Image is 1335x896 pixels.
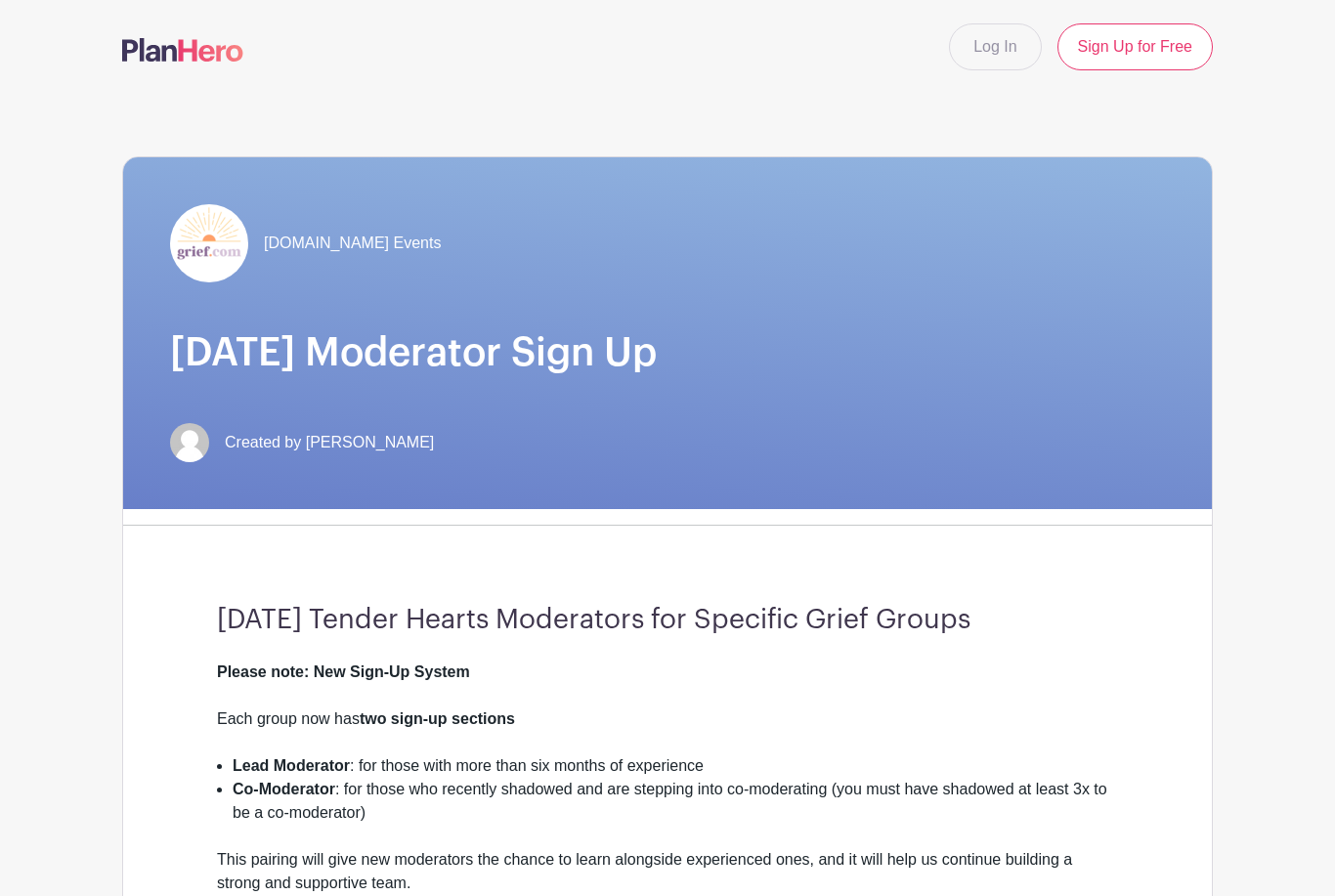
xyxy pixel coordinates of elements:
[360,710,515,727] strong: two sign-up sections
[233,757,350,774] strong: Lead Moderator
[1057,23,1213,70] a: Sign Up for Free
[217,663,470,680] strong: Please note: New Sign-Up System
[122,38,243,62] img: logo-507f7623f17ff9eddc593b1ce0a138ce2505c220e1c5a4e2b4648c50719b7d32.svg
[233,781,335,797] strong: Co-Moderator
[233,778,1118,848] li: : for those who recently shadowed and are stepping into co-moderating (you must have shadowed at ...
[264,232,441,255] span: [DOMAIN_NAME] Events
[170,204,248,282] img: grief-logo-planhero.png
[233,754,1118,778] li: : for those with more than six months of experience
[217,707,1118,754] div: Each group now has
[949,23,1041,70] a: Log In
[170,423,209,462] img: default-ce2991bfa6775e67f084385cd625a349d9dcbb7a52a09fb2fda1e96e2d18dcdb.png
[217,604,1118,637] h3: [DATE] Tender Hearts Moderators for Specific Grief Groups
[225,431,434,454] span: Created by [PERSON_NAME]
[170,329,1165,376] h1: [DATE] Moderator Sign Up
